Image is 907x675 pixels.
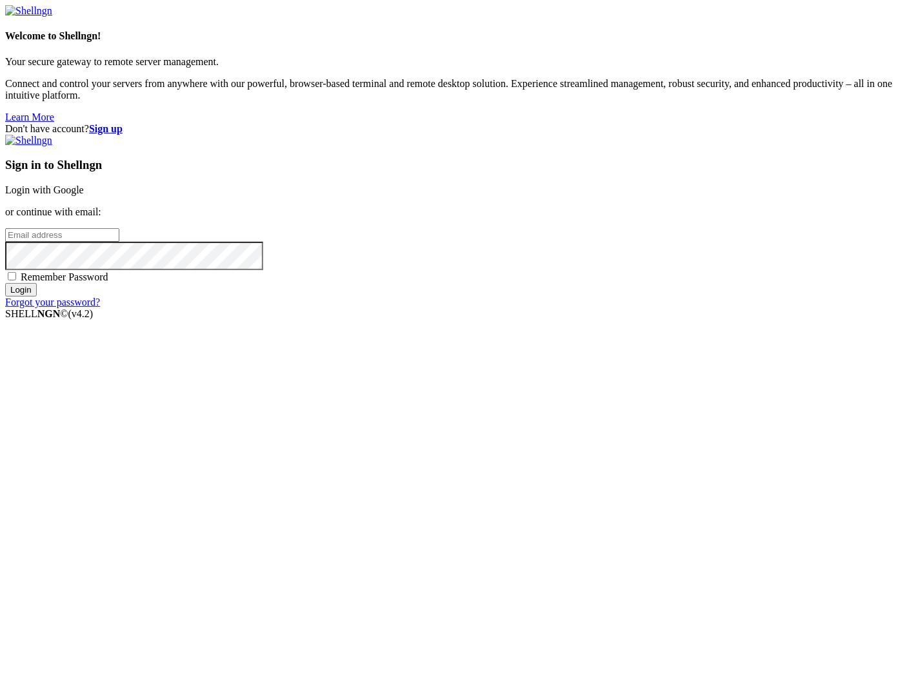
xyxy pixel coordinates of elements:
p: Your secure gateway to remote server management. [5,56,902,68]
input: Remember Password [8,272,16,280]
h4: Welcome to Shellngn! [5,30,902,42]
a: Learn More [5,112,54,122]
h3: Sign in to Shellngn [5,158,902,172]
p: or continue with email: [5,206,902,218]
img: Shellngn [5,5,52,17]
b: NGN [37,308,61,319]
span: 4.2.0 [68,308,94,319]
div: Don't have account? [5,123,902,135]
img: Shellngn [5,135,52,146]
input: Login [5,283,37,297]
a: Sign up [89,123,123,134]
input: Email address [5,228,119,242]
a: Forgot your password? [5,297,100,308]
a: Login with Google [5,184,84,195]
span: Remember Password [21,271,108,282]
p: Connect and control your servers from anywhere with our powerful, browser-based terminal and remo... [5,78,902,101]
span: SHELL © [5,308,93,319]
